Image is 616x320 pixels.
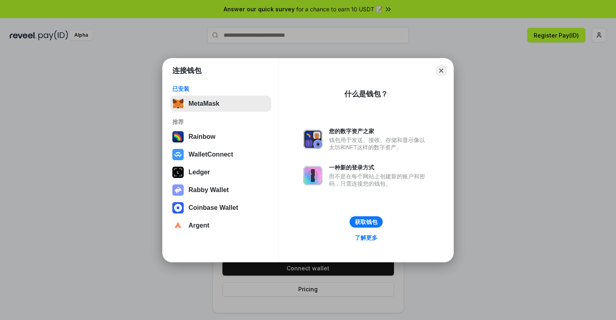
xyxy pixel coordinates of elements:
button: WalletConnect [170,146,271,163]
img: svg+xml,%3Csvg%20width%3D%2228%22%20height%3D%2228%22%20viewBox%3D%220%200%2028%2028%22%20fill%3D... [172,202,184,213]
button: Close [436,65,447,76]
img: svg+xml,%3Csvg%20width%3D%2228%22%20height%3D%2228%22%20viewBox%3D%220%200%2028%2028%22%20fill%3D... [172,220,184,231]
div: 获取钱包 [355,218,377,226]
div: Coinbase Wallet [189,204,238,211]
div: 什么是钱包？ [344,89,388,99]
div: Argent [189,222,210,229]
button: Rabby Wallet [170,182,271,198]
h1: 连接钱包 [172,66,201,75]
a: 了解更多 [350,232,382,243]
img: svg+xml,%3Csvg%20fill%3D%22none%22%20height%3D%2233%22%20viewBox%3D%220%200%2035%2033%22%20width%... [172,98,184,109]
img: svg+xml,%3Csvg%20width%3D%2228%22%20height%3D%2228%22%20viewBox%3D%220%200%2028%2028%22%20fill%3D... [172,149,184,160]
div: 已安装 [172,85,269,92]
button: Ledger [170,164,271,180]
button: Argent [170,218,271,234]
img: svg+xml,%3Csvg%20xmlns%3D%22http%3A%2F%2Fwww.w3.org%2F2000%2Fsvg%22%20fill%3D%22none%22%20viewBox... [303,130,323,149]
button: Rainbow [170,129,271,145]
button: 获取钱包 [350,216,383,228]
img: svg+xml,%3Csvg%20xmlns%3D%22http%3A%2F%2Fwww.w3.org%2F2000%2Fsvg%22%20fill%3D%22none%22%20viewBox... [303,166,323,185]
div: Rainbow [189,133,216,140]
div: Rabby Wallet [189,186,229,194]
div: 而不是在每个网站上创建新的账户和密码，只需连接您的钱包。 [329,173,429,187]
button: Coinbase Wallet [170,200,271,216]
div: Ledger [189,169,210,176]
img: svg+xml,%3Csvg%20xmlns%3D%22http%3A%2F%2Fwww.w3.org%2F2000%2Fsvg%22%20width%3D%2228%22%20height%3... [172,167,184,178]
div: 钱包用于发送、接收、存储和显示像以太坊和NFT这样的数字资产。 [329,136,429,151]
div: 您的数字资产之家 [329,128,429,135]
img: svg+xml,%3Csvg%20xmlns%3D%22http%3A%2F%2Fwww.w3.org%2F2000%2Fsvg%22%20fill%3D%22none%22%20viewBox... [172,184,184,196]
img: svg+xml,%3Csvg%20width%3D%22120%22%20height%3D%22120%22%20viewBox%3D%220%200%20120%20120%22%20fil... [172,131,184,142]
div: MetaMask [189,100,219,107]
div: 了解更多 [355,234,377,241]
div: 推荐 [172,118,269,125]
div: WalletConnect [189,151,233,158]
div: 一种新的登录方式 [329,164,429,171]
button: MetaMask [170,96,271,112]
